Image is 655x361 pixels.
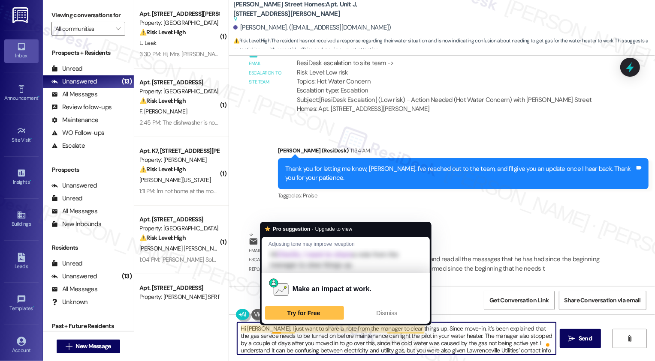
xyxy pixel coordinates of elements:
[285,164,635,183] div: Thank you for letting me know, [PERSON_NAME]. I've reached out to the team, and I'll give you an ...
[139,283,219,292] div: Apt. [STREET_ADDRESS]
[139,176,211,184] span: [PERSON_NAME][US_STATE]
[139,87,219,96] div: Property: [GEOGRAPHIC_DATA]
[579,334,592,343] span: Send
[139,215,219,224] div: Apt. [STREET_ADDRESS]
[237,322,556,355] textarea: To enrich screen reader interactions, please activate Accessibility in Grammarly extension settings
[489,296,549,305] span: Get Conversation Link
[249,246,282,274] div: Email escalation reply
[33,304,34,310] span: •
[51,220,101,229] div: New Inbounds
[139,18,219,27] div: Property: [GEOGRAPHIC_DATA]
[51,207,97,216] div: All Messages
[297,95,605,114] div: Subject: [ResiDesk Escalation] (Low risk) - Action Needed (Hot Water Concern) with [PERSON_NAME] ...
[51,285,97,294] div: All Messages
[4,39,39,63] a: Inbox
[139,245,226,252] span: [PERSON_NAME] [PERSON_NAME]
[349,146,370,155] div: 11:34 AM
[139,187,653,195] div: 1:11 PM: I'm not home at the moment but I will wen I get off its coming up at the ends and the wa...
[297,59,605,95] div: ResiDesk escalation to site team -> Risk Level: Low risk Topics: Hot Water Concern Escalation typ...
[51,259,82,268] div: Unread
[569,335,575,342] i: 
[139,39,156,47] span: L. Leak
[51,77,97,86] div: Unanswered
[66,343,72,350] i: 
[4,292,39,315] a: Templates •
[233,36,655,55] span: : The resident has not received a response regarding their water situation and is now indicating ...
[4,250,39,273] a: Leads
[484,291,554,310] button: Get Conversation Link
[120,270,134,283] div: (13)
[233,23,391,32] div: [PERSON_NAME]. ([EMAIL_ADDRESS][DOMAIN_NAME])
[627,335,633,342] i: 
[139,107,187,115] span: F. [PERSON_NAME]
[4,124,39,147] a: Site Visit •
[290,227,613,239] div: ResiDesk Escalation - Reply From Site Team
[31,136,32,142] span: •
[139,78,219,87] div: Apt. [STREET_ADDRESS]
[139,256,549,263] div: 1:04 PM: [PERSON_NAME] Solo se ha completado 2 de los 3 problemas que se solicita, el sink contin...
[38,94,39,100] span: •
[139,28,186,36] strong: ⚠️ Risk Level: High
[55,22,112,36] input: All communities
[4,166,39,189] a: Insights •
[139,9,219,18] div: Apt. [STREET_ADDRESS][PERSON_NAME]
[75,342,111,351] span: New Message
[51,141,85,150] div: Escalate
[51,272,97,281] div: Unanswered
[303,192,317,199] span: Praise
[51,181,97,190] div: Unanswered
[564,296,641,305] span: Share Conversation via email
[4,208,39,231] a: Buildings
[51,116,99,125] div: Maintenance
[139,234,186,242] strong: ⚠️ Risk Level: High
[139,165,186,173] strong: ⚠️ Risk Level: High
[51,128,104,137] div: WO Follow-ups
[559,291,646,310] button: Share Conversation via email
[43,322,134,331] div: Past + Future Residents
[43,48,134,57] div: Prospects + Residents
[249,59,282,87] div: Email escalation to site team
[116,25,121,32] i: 
[278,189,649,202] div: Tagged as:
[51,103,112,112] div: Review follow-ups
[51,9,125,22] label: Viewing conversations for
[51,90,97,99] div: All Messages
[139,224,219,233] div: Property: [GEOGRAPHIC_DATA]
[4,334,39,357] a: Account
[139,97,186,104] strong: ⚠️ Risk Level: High
[297,246,600,273] div: ResiDesk escalation reply -> Please reply to the resident that he may go back and read all the me...
[560,329,601,348] button: Send
[51,298,88,307] div: Unknown
[278,146,649,158] div: [PERSON_NAME] (ResiDesk)
[30,178,31,184] span: •
[139,146,219,155] div: Apt. K7, [STREET_ADDRESS][PERSON_NAME]
[139,292,219,301] div: Property: [PERSON_NAME] SFR Portfolio
[43,243,134,252] div: Residents
[43,165,134,174] div: Prospects
[57,340,120,353] button: New Message
[51,64,82,73] div: Unread
[139,155,219,164] div: Property: [PERSON_NAME]
[233,37,270,44] strong: ⚠️ Risk Level: High
[51,194,82,203] div: Unread
[12,7,30,23] img: ResiDesk Logo
[120,75,134,88] div: (13)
